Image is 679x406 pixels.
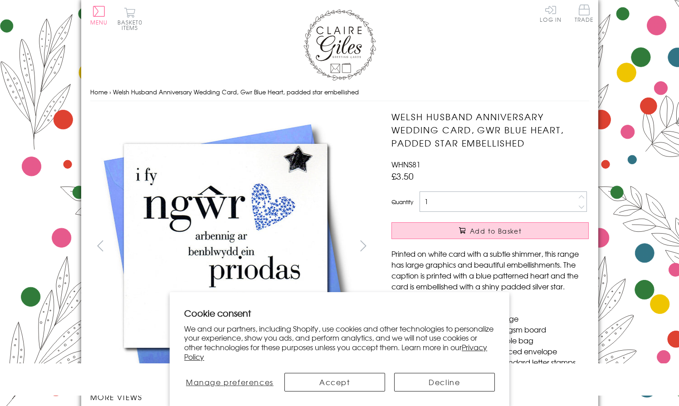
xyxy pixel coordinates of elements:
[391,198,413,206] label: Quantity
[575,5,594,22] span: Trade
[184,342,487,362] a: Privacy Policy
[391,248,589,292] p: Printed on white card with a subtle shimmer, this range has large graphics and beautiful embellis...
[186,377,274,387] span: Manage preferences
[113,88,359,96] span: Welsh Husband Anniversary Wedding Card, Gwr Blue Heart, padded star embellished
[90,110,362,382] img: Welsh Husband Anniversary Wedding Card, Gwr Blue Heart, padded star embellished
[117,7,142,30] button: Basket0 items
[303,9,376,81] img: Claire Giles Greetings Cards
[391,170,414,182] span: £3.50
[90,391,374,402] h3: More views
[184,373,275,391] button: Manage preferences
[353,235,373,256] button: next
[394,373,495,391] button: Decline
[90,18,108,26] span: Menu
[540,5,562,22] a: Log In
[184,307,495,319] h2: Cookie consent
[391,222,589,239] button: Add to Basket
[391,110,589,149] h1: Welsh Husband Anniversary Wedding Card, Gwr Blue Heart, padded star embellished
[391,159,420,170] span: WHNS81
[90,83,589,102] nav: breadcrumbs
[184,324,495,362] p: We and our partners, including Shopify, use cookies and other technologies to personalize your ex...
[90,88,107,96] a: Home
[284,373,385,391] button: Accept
[90,235,111,256] button: prev
[90,6,108,25] button: Menu
[575,5,594,24] a: Trade
[470,226,522,235] span: Add to Basket
[109,88,111,96] span: ›
[122,18,142,32] span: 0 items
